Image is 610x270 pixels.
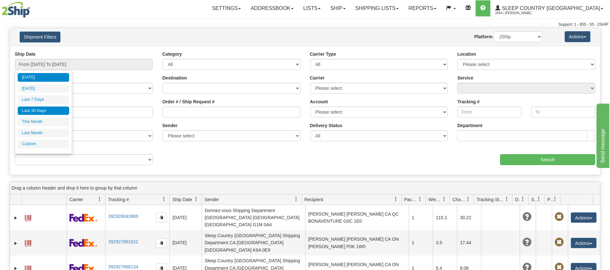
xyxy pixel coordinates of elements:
a: Addressbook [246,0,298,16]
a: Settings [207,0,246,16]
span: Sender [205,196,219,203]
span: Shipment Issues [531,196,537,203]
td: 30.22 [457,205,481,230]
label: Department [457,122,482,129]
img: logo2044.jpg [2,2,30,18]
a: Expand [13,240,19,247]
label: Carrier [310,75,325,81]
a: Charge filter column settings [463,194,474,205]
span: Ship Date [172,196,192,203]
button: Copy to clipboard [156,213,167,222]
li: Last 7 Days [18,95,69,104]
button: Actions [571,212,596,223]
span: Unknown [523,238,532,247]
span: Charge [452,196,466,203]
div: grid grouping header [10,182,600,194]
a: 392927868134 [108,264,138,269]
span: Sleep Country [GEOGRAPHIC_DATA] [500,5,600,11]
span: Packages [404,196,418,203]
div: Send message [5,4,59,12]
button: Shipment Filters [20,32,60,42]
a: Sender filter column settings [291,194,302,205]
input: From [457,107,521,117]
a: Shipment Issues filter column settings [533,194,544,205]
span: Carrier [69,196,83,203]
iframe: chat widget [595,102,609,168]
span: Tracking Status [477,196,505,203]
label: Delivery Status [310,122,342,129]
button: Actions [565,31,590,42]
button: Copy to clipboard [156,238,167,248]
a: Tracking # filter column settings [159,194,169,205]
li: Last 30 Days [18,107,69,115]
a: Recipient filter column settings [390,194,401,205]
label: Location [457,51,476,57]
label: Tracking # [457,98,479,105]
label: Account [310,98,328,105]
td: [PERSON_NAME] [PERSON_NAME] CA QC BONAVENTURE G0C 1E0 [305,205,409,230]
a: Sleep Country [GEOGRAPHIC_DATA] 2044 / [PERSON_NAME] [490,0,608,16]
span: Unknown [523,212,532,221]
td: 115.1 [433,205,457,230]
button: Actions [571,238,596,248]
a: Expand [13,215,19,221]
li: Last Month [18,129,69,137]
a: Pickup Status filter column settings [550,194,560,205]
span: 2044 / [PERSON_NAME] [495,10,543,16]
input: Search [500,154,595,165]
a: Label [25,237,31,247]
div: Support: 1 - 855 - 55 - 2SHIP [2,22,608,27]
td: 3.5 [433,230,457,255]
li: [DATE] [18,73,69,82]
label: Platform [474,33,493,40]
td: 1 [409,230,433,255]
a: Delivery Status filter column settings [517,194,528,205]
a: Packages filter column settings [414,194,425,205]
td: [PERSON_NAME] [PERSON_NAME] CA ON [PERSON_NAME] P0K 1W0 [305,230,409,255]
img: 2 - FedEx Express® [69,239,97,247]
td: [DATE] [169,230,202,255]
td: [DATE] [169,205,202,230]
a: Reports [404,0,441,16]
label: Service [457,75,473,81]
td: 17.44 [457,230,481,255]
span: Weight [428,196,442,203]
img: 2 - FedEx Express® [69,214,97,222]
label: Sender [162,122,178,129]
li: Custom [18,140,69,148]
a: Ship Date filter column settings [191,194,202,205]
label: Carrier Type [310,51,336,57]
a: Weight filter column settings [439,194,450,205]
span: Pickup Status [547,196,553,203]
a: 392927861622 [108,239,138,244]
span: Tracking # [108,196,129,203]
a: Carrier filter column settings [94,194,105,205]
li: This Month [18,117,69,126]
a: Lists [298,0,325,16]
label: Order # / Ship Request # [162,98,215,105]
li: [DATE] [18,84,69,93]
label: Category [162,51,182,57]
span: Recipient [305,196,323,203]
a: Shipping lists [351,0,404,16]
td: Sleep Country [GEOGRAPHIC_DATA] Shipping Department CA [GEOGRAPHIC_DATA] [GEOGRAPHIC_DATA] K9A 0E9 [202,230,305,255]
label: Ship Date [15,51,36,57]
span: Delivery Status [515,196,521,203]
a: 392926043669 [108,214,138,219]
td: 1 [409,205,433,230]
td: Dormez-vous Shipping Department [GEOGRAPHIC_DATA] [GEOGRAPHIC_DATA] [GEOGRAPHIC_DATA] G1M 0A4 [202,205,305,230]
a: Tracking Status filter column settings [501,194,512,205]
a: Ship [325,0,350,16]
label: Destination [162,75,187,81]
input: To [531,107,595,117]
a: Label [25,212,31,222]
span: Pickup Not Assigned [555,212,564,221]
span: Pickup Not Assigned [555,238,564,247]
